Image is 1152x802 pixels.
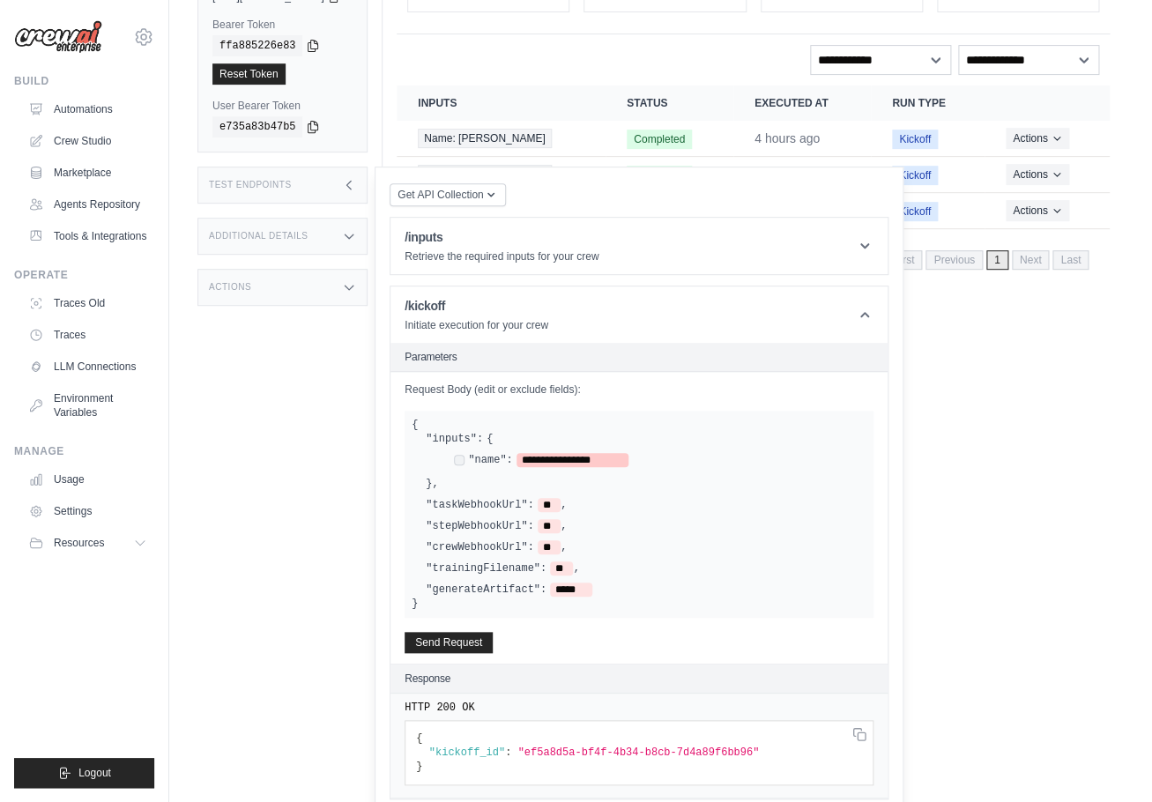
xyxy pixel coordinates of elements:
[78,766,111,780] span: Logout
[405,672,450,686] h2: Response
[14,758,154,788] button: Logout
[418,165,551,184] span: Name: [PERSON_NAME]
[21,289,154,317] a: Traces Old
[517,746,759,759] span: "ef5a8d5a-bf4f-4b34-b8cb-7d4a89f6bb96"
[416,732,422,745] span: {
[405,701,873,715] pre: HTTP 200 OK
[14,444,154,458] div: Manage
[561,519,567,533] span: ,
[209,180,292,190] h3: Test Endpoints
[209,231,308,241] h3: Additional Details
[1012,250,1050,270] span: Next
[212,116,302,137] code: e735a83b47b5
[21,384,154,427] a: Environment Variables
[405,318,548,332] p: Initiate execution for your crew
[426,477,432,491] span: }
[21,497,154,525] a: Settings
[398,188,483,202] span: Get API Collection
[21,190,154,219] a: Agents Repository
[418,129,551,148] span: Name: [PERSON_NAME]
[54,536,104,550] span: Resources
[871,85,985,121] th: Run Type
[21,353,154,381] a: LLM Connections
[418,129,584,148] a: View execution details for Name
[892,130,938,149] span: Kickoff
[886,250,1089,270] nav: Pagination
[21,321,154,349] a: Traces
[561,540,567,554] span: ,
[426,583,546,597] label: "generateArtifact":
[432,477,438,491] span: ,
[405,228,598,246] h1: /inputs
[468,453,512,467] label: "name":
[405,632,493,653] button: Send Request
[397,85,1110,281] section: Crew executions table
[429,746,505,759] span: "kickoff_id"
[925,250,983,270] span: Previous
[1006,128,1068,149] button: Actions for execution
[1006,164,1068,185] button: Actions for execution
[426,432,483,446] label: "inputs":
[21,222,154,250] a: Tools & Integrations
[426,498,533,512] label: "taskWebhookUrl":
[733,85,871,121] th: Executed at
[754,131,820,145] time: September 26, 2025 at 16:12 GMT-3
[397,85,606,121] th: Inputs
[21,159,154,187] a: Marketplace
[14,20,102,54] img: Logo
[212,63,286,85] a: Reset Token
[390,183,505,206] button: Get API Collection
[505,746,511,759] span: :
[892,202,938,221] span: Kickoff
[573,561,579,576] span: ,
[412,419,418,431] span: {
[426,540,533,554] label: "crewWebhookUrl":
[209,282,251,293] h3: Actions
[606,85,733,121] th: Status
[21,127,154,155] a: Crew Studio
[1006,200,1068,221] button: Actions for execution
[1064,717,1152,802] iframe: Chat Widget
[405,350,873,364] h2: Parameters
[426,519,533,533] label: "stepWebhookUrl":
[1052,250,1089,270] span: Last
[426,561,546,576] label: "trainingFilename":
[14,74,154,88] div: Build
[627,130,692,149] span: Completed
[418,165,584,184] a: View execution details for Name
[986,250,1008,270] span: 1
[14,268,154,282] div: Operate
[212,18,353,32] label: Bearer Token
[21,95,154,123] a: Automations
[412,598,418,610] span: }
[21,529,154,557] button: Resources
[405,297,548,315] h1: /kickoff
[892,166,938,185] span: Kickoff
[21,465,154,494] a: Usage
[405,249,598,264] p: Retrieve the required inputs for your crew
[561,498,567,512] span: ,
[416,761,422,773] span: }
[212,99,353,113] label: User Bearer Token
[212,35,302,56] code: ffa885226e83
[487,432,493,446] span: {
[627,166,692,185] span: Completed
[886,250,922,270] span: First
[405,382,873,397] label: Request Body (edit or exclude fields):
[1064,717,1152,802] div: Widget de chat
